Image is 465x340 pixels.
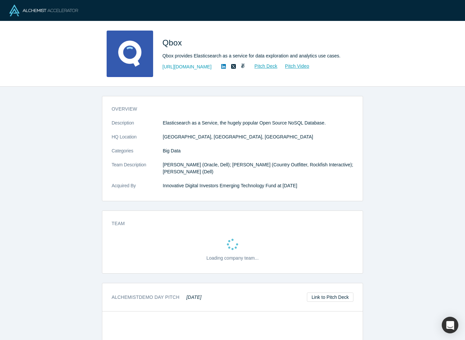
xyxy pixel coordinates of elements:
[112,147,163,161] dt: Categories
[163,148,181,153] span: Big Data
[162,38,184,47] span: Qbox
[163,120,353,127] p: Elasticsearch as a Service, the hugely popular Open Source NoSQL Database.
[112,106,344,113] h3: overview
[163,182,353,189] dd: Innovative Digital Investors Emerging Technology Fund at [DATE]
[247,62,278,70] a: Pitch Deck
[278,62,310,70] a: Pitch Video
[162,63,212,70] a: [URL][DOMAIN_NAME]
[307,293,353,302] a: Link to Pitch Deck
[112,294,202,301] h3: Alchemist Demo Day Pitch
[186,295,201,300] em: [DATE]
[107,31,153,77] img: Qbox's Logo
[163,133,353,140] dd: [GEOGRAPHIC_DATA], [GEOGRAPHIC_DATA], [GEOGRAPHIC_DATA]
[112,120,163,133] dt: Description
[206,255,258,262] p: Loading company team...
[112,182,163,196] dt: Acquired By
[163,161,353,175] p: [PERSON_NAME] (Oracle, Dell); [PERSON_NAME] (Country Outfitter, Rockfish Interactive); [PERSON_NA...
[112,133,163,147] dt: HQ Location
[112,220,344,227] h3: Team
[162,52,348,59] div: Qbox provides Elasticsearch as a service for data exploration and analytics use cases.
[112,161,163,182] dt: Team Description
[9,5,78,16] img: Alchemist Logo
